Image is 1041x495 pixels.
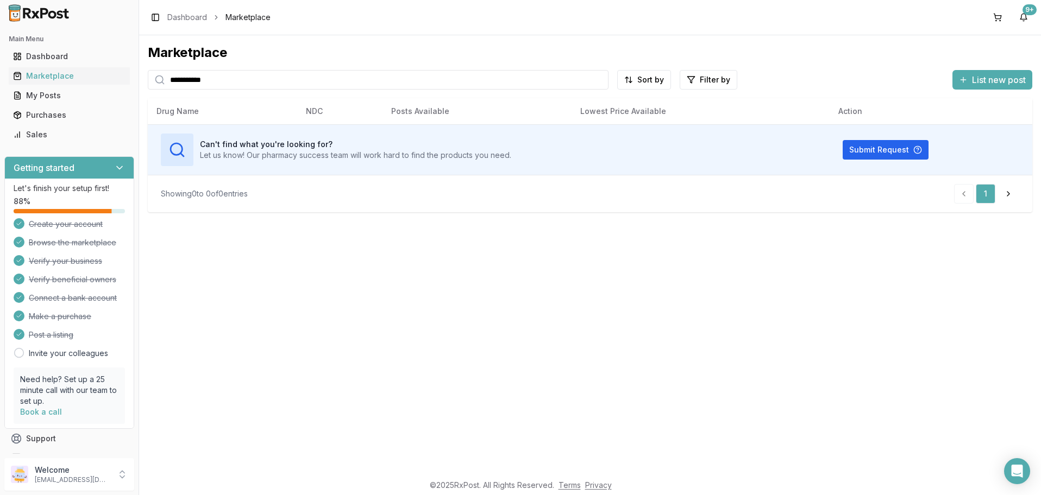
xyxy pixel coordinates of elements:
div: Open Intercom Messenger [1004,458,1030,484]
a: Marketplace [9,66,130,86]
button: Filter by [680,70,737,90]
span: Create your account [29,219,103,230]
button: List new post [952,70,1032,90]
p: [EMAIL_ADDRESS][DOMAIN_NAME] [35,475,110,484]
nav: breadcrumb [167,12,271,23]
th: Lowest Price Available [572,98,830,124]
div: My Posts [13,90,126,101]
button: Marketplace [4,67,134,85]
img: User avatar [11,466,28,483]
p: Need help? Set up a 25 minute call with our team to set up. [20,374,118,407]
a: List new post [952,75,1032,86]
div: Sales [13,129,126,140]
span: Make a purchase [29,311,91,322]
div: Showing 0 to 0 of 0 entries [161,188,248,199]
a: Invite your colleagues [29,348,108,359]
a: Privacy [585,480,612,490]
span: Filter by [700,74,730,85]
th: NDC [297,98,382,124]
a: Book a call [20,407,62,416]
a: 1 [976,184,995,204]
span: Feedback [26,453,63,464]
span: Marketplace [225,12,271,23]
p: Let's finish your setup first! [14,183,125,194]
button: Submit Request [843,140,929,160]
button: Sales [4,126,134,143]
span: Verify your business [29,256,102,266]
h2: Main Menu [9,35,130,43]
button: Sort by [617,70,671,90]
button: Dashboard [4,48,134,65]
th: Drug Name [148,98,297,124]
div: Dashboard [13,51,126,62]
span: List new post [972,73,1026,86]
h3: Getting started [14,161,74,174]
span: Sort by [637,74,664,85]
span: Post a listing [29,329,73,340]
button: 9+ [1015,9,1032,26]
p: Let us know! Our pharmacy success team will work hard to find the products you need. [200,150,511,161]
nav: pagination [954,184,1019,204]
a: Go to next page [998,184,1019,204]
a: Dashboard [167,12,207,23]
span: Verify beneficial owners [29,274,116,285]
th: Posts Available [382,98,571,124]
a: Terms [559,480,581,490]
a: Sales [9,125,130,144]
div: Marketplace [13,71,126,81]
span: Connect a bank account [29,293,117,303]
img: RxPost Logo [4,4,74,22]
span: Browse the marketplace [29,237,116,248]
div: Purchases [13,110,126,120]
div: Marketplace [148,44,1032,61]
div: 9+ [1023,4,1037,15]
h3: Can't find what you're looking for? [200,139,511,150]
button: Feedback [4,448,134,468]
button: Support [4,429,134,448]
th: Action [830,98,1032,124]
a: My Posts [9,86,130,105]
button: Purchases [4,106,134,124]
span: 88 % [14,196,30,207]
button: My Posts [4,87,134,104]
a: Dashboard [9,47,130,66]
p: Welcome [35,465,110,475]
a: Purchases [9,105,130,125]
